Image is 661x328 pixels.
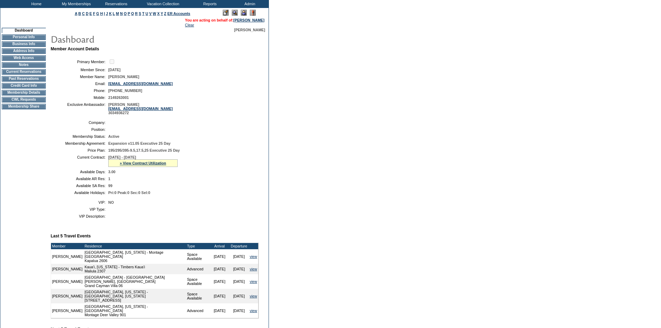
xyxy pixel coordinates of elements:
td: Available Days: [53,170,105,174]
span: [PHONE_NUMBER] [108,89,142,93]
span: NO [108,200,114,204]
td: Available Holidays: [53,191,105,195]
a: V [149,11,152,16]
td: Membership Agreement: [53,141,105,145]
span: 3.00 [108,170,116,174]
span: 195/295/395-9.5,17.5,25 Executive 25 Day [108,148,180,152]
a: S [139,11,141,16]
a: Q [131,11,134,16]
a: O [124,11,127,16]
a: T [142,11,145,16]
td: Company: [53,120,105,125]
a: U [145,11,148,16]
td: Exclusive Ambassador: [53,102,105,115]
a: G [96,11,99,16]
td: Advanced [186,303,210,318]
a: I [104,11,105,16]
td: [DATE] [229,274,249,289]
td: [GEOGRAPHIC_DATA], [US_STATE] - Montage [GEOGRAPHIC_DATA] Kapalua 2606 [84,249,186,264]
a: J [106,11,108,16]
td: Notes [2,62,46,68]
td: VIP Description: [53,214,105,218]
td: Current Contract: [53,155,105,167]
td: [DATE] [210,289,229,303]
a: view [250,294,257,298]
img: Log Concern/Member Elevation [250,10,256,16]
span: [PERSON_NAME] 3034936272 [108,102,173,115]
td: Membership Share [2,104,46,109]
a: P [128,11,130,16]
td: [DATE] [210,264,229,274]
td: Member Since: [53,68,105,72]
td: Member Name: [53,75,105,79]
td: [DATE] [210,249,229,264]
span: [PERSON_NAME] [108,75,139,79]
a: view [250,254,257,259]
a: Clear [185,23,194,27]
a: H [100,11,103,16]
a: R [135,11,138,16]
td: Space Available [186,249,210,264]
td: [DATE] [229,289,249,303]
td: Space Available [186,289,210,303]
td: Membership Status: [53,134,105,138]
td: [PERSON_NAME] [51,274,84,289]
a: M [116,11,119,16]
span: [DATE] - [DATE] [108,155,136,159]
td: [DATE] [229,249,249,264]
a: view [250,267,257,271]
span: Active [108,134,119,138]
td: [GEOGRAPHIC_DATA], [US_STATE] - [GEOGRAPHIC_DATA] Montage Deer Valley 901 [84,303,186,318]
td: [GEOGRAPHIC_DATA], [US_STATE] - [GEOGRAPHIC_DATA], [US_STATE] [STREET_ADDRESS] [84,289,186,303]
td: [DATE] [210,274,229,289]
a: view [250,279,257,284]
td: Space Available [186,274,210,289]
td: VIP Type: [53,207,105,211]
span: 2149263001 [108,95,129,100]
td: Phone: [53,89,105,93]
span: 99 [108,184,112,188]
a: [EMAIL_ADDRESS][DOMAIN_NAME] [108,107,173,111]
a: W [153,11,156,16]
span: Expansion v11.05 Executive 25 Day [108,141,170,145]
a: X [157,11,160,16]
a: » View Contract Utilization [120,161,166,165]
td: Primary Member: [53,58,105,65]
td: Mobile: [53,95,105,100]
b: Member Account Details [51,47,99,51]
td: [PERSON_NAME] [51,264,84,274]
td: Address Info [2,48,46,54]
td: [PERSON_NAME] [51,249,84,264]
td: Current Reservations [2,69,46,75]
td: Arrival [210,243,229,249]
img: pgTtlDashboard.gif [50,32,189,46]
a: F [93,11,95,16]
td: Available SA Res: [53,184,105,188]
td: [GEOGRAPHIC_DATA] - [GEOGRAPHIC_DATA][PERSON_NAME], [GEOGRAPHIC_DATA] Grand Cayman Villa 06 [84,274,186,289]
td: Email: [53,82,105,86]
td: Residence [84,243,186,249]
td: Past Reservations [2,76,46,82]
span: 1 [108,177,110,181]
a: [EMAIL_ADDRESS][DOMAIN_NAME] [108,82,173,86]
a: Y [161,11,163,16]
img: Impersonate [241,10,247,16]
span: [PERSON_NAME] [234,28,265,32]
b: Last 5 Travel Events [51,234,91,238]
td: Available AR Res: [53,177,105,181]
a: N [120,11,123,16]
td: Credit Card Info [2,83,46,89]
a: [PERSON_NAME] [234,18,264,22]
td: Web Access [2,55,46,61]
a: B [78,11,81,16]
td: Type [186,243,210,249]
span: [DATE] [108,68,120,72]
td: [PERSON_NAME] [51,303,84,318]
td: Position: [53,127,105,132]
td: CWL Requests [2,97,46,102]
td: VIP: [53,200,105,204]
td: [DATE] [229,264,249,274]
td: [DATE] [229,303,249,318]
td: Membership Details [2,90,46,95]
td: [PERSON_NAME] [51,289,84,303]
